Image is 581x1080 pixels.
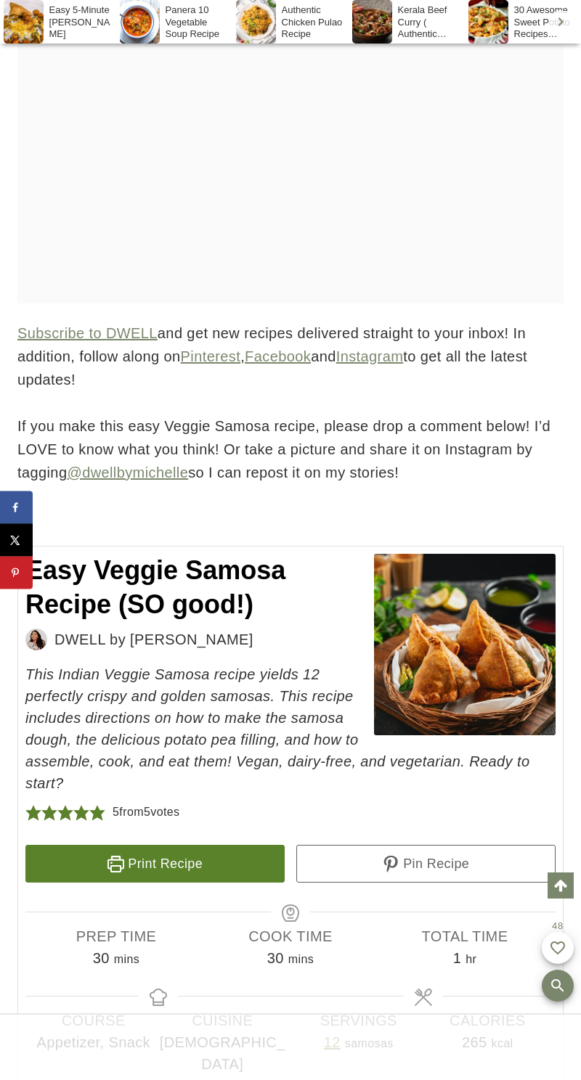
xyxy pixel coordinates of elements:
p: If you make this easy Veggie Samosa recipe, please drop a comment below! I’d LOVE to know what yo... [17,414,564,484]
span: 30 [93,950,110,966]
em: This Indian Veggie Samosa recipe yields 12 perfectly crispy and golden samosas. This recipe inclu... [25,666,529,791]
span: Total Time [378,925,552,947]
span: Rate this recipe 2 out of 5 stars [41,801,57,823]
span: Cook Time [203,925,378,947]
a: Subscribe to DWELL [17,325,158,341]
div: from votes [113,801,179,823]
p: and get new recipes delivered straight to your inbox! In addition, follow along on , and to get a... [17,322,564,391]
img: Indian veggie samosas with lime, rustic background [374,554,556,735]
span: 30 [267,950,284,966]
span: Servings [294,1010,423,1031]
span: mins [288,953,314,965]
span: Prep Time [29,925,203,947]
span: Rate this recipe 5 out of 5 stars [89,801,105,823]
span: 5 [144,806,150,818]
span: Course [29,1010,158,1031]
a: Facebook [245,348,311,364]
span: hr [466,953,476,965]
span: 5 [113,806,119,818]
a: Pinterest [181,348,241,364]
span: DWELL by [PERSON_NAME] [54,629,253,650]
a: Pin Recipe [296,845,556,883]
a: @ [67,465,82,480]
span: Rate this recipe 1 out of 5 stars [25,801,41,823]
a: Instagram [336,348,404,364]
span: Calories [423,1010,553,1031]
span: Cuisine [158,1010,288,1031]
a: dwellbymichelle [82,465,188,480]
span: Rate this recipe 4 out of 5 stars [73,801,89,823]
span: Rate this recipe 3 out of 5 stars [57,801,73,823]
span: 1 [453,950,462,966]
a: Scroll to top [548,872,574,899]
span: mins [114,953,139,965]
span: Easy Veggie Samosa Recipe (SO good!) [25,555,285,619]
a: Print Recipe [25,845,285,883]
